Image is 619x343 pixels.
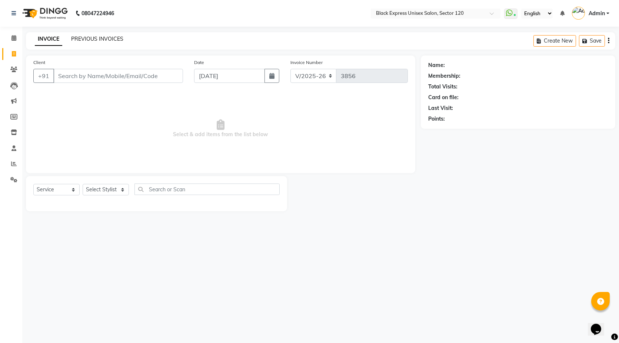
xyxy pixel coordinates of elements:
[428,115,445,123] div: Points:
[33,69,54,83] button: +91
[428,83,457,91] div: Total Visits:
[572,7,585,20] img: Admin
[71,36,123,42] a: PREVIOUS INVOICES
[33,92,408,166] span: Select & add items from the list below
[428,72,460,80] div: Membership:
[588,313,612,336] iframe: chat widget
[428,61,445,69] div: Name:
[81,3,114,24] b: 08047224946
[428,94,459,101] div: Card on file:
[35,33,62,46] a: INVOICE
[589,10,605,17] span: Admin
[33,59,45,66] label: Client
[579,35,605,47] button: Save
[428,104,453,112] div: Last Visit:
[53,69,183,83] input: Search by Name/Mobile/Email/Code
[290,59,323,66] label: Invoice Number
[19,3,70,24] img: logo
[533,35,576,47] button: Create New
[134,184,280,195] input: Search or Scan
[194,59,204,66] label: Date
